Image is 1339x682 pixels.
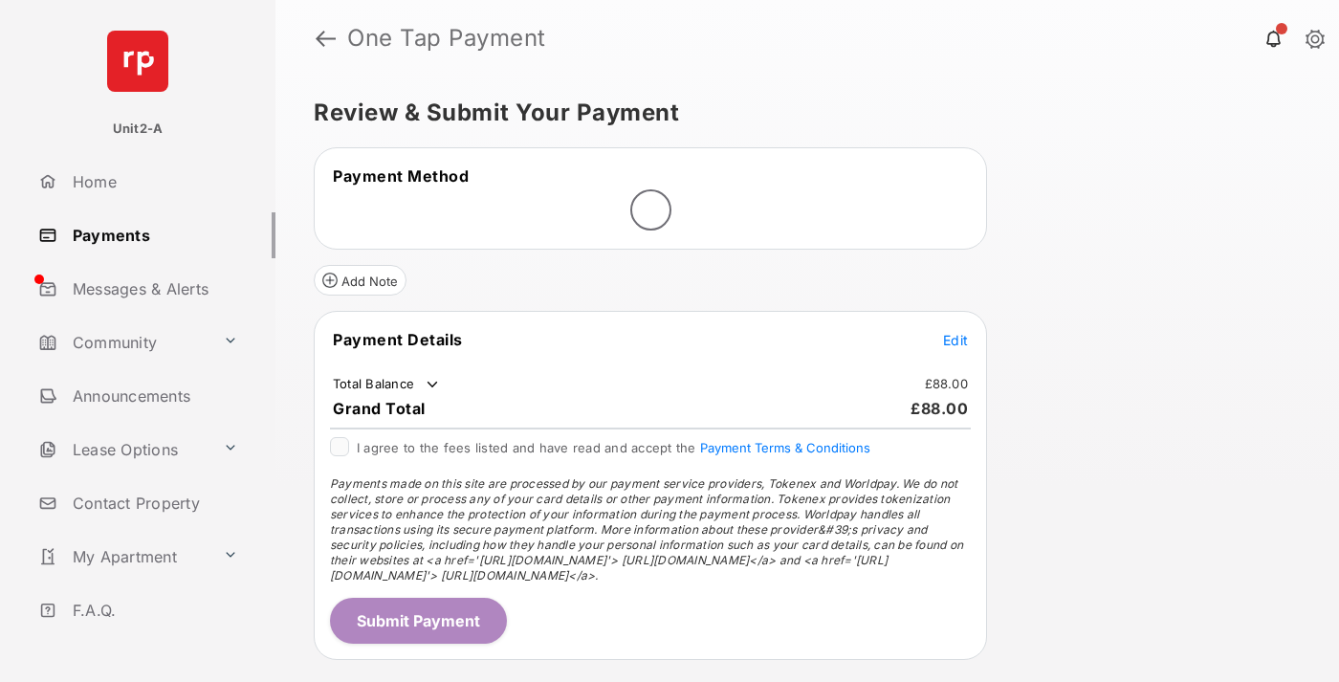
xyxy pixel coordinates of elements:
[314,265,406,296] button: Add Note
[357,440,870,455] span: I agree to the fees listed and have read and accept the
[31,373,275,419] a: Announcements
[31,480,275,526] a: Contact Property
[31,212,275,258] a: Payments
[113,120,164,139] p: Unit2-A
[31,159,275,205] a: Home
[924,375,970,392] td: £88.00
[332,375,442,394] td: Total Balance
[333,399,426,418] span: Grand Total
[31,534,215,580] a: My Apartment
[333,330,463,349] span: Payment Details
[330,476,963,583] span: Payments made on this site are processed by our payment service providers, Tokenex and Worldpay. ...
[911,399,968,418] span: £88.00
[333,166,469,186] span: Payment Method
[31,587,275,633] a: F.A.Q.
[347,27,546,50] strong: One Tap Payment
[107,31,168,92] img: svg+xml;base64,PHN2ZyB4bWxucz0iaHR0cDovL3d3dy53My5vcmcvMjAwMC9zdmciIHdpZHRoPSI2NCIgaGVpZ2h0PSI2NC...
[700,440,870,455] button: I agree to the fees listed and have read and accept the
[943,332,968,348] span: Edit
[31,319,215,365] a: Community
[330,598,507,644] button: Submit Payment
[31,266,275,312] a: Messages & Alerts
[31,427,215,473] a: Lease Options
[314,101,1285,124] h5: Review & Submit Your Payment
[943,330,968,349] button: Edit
